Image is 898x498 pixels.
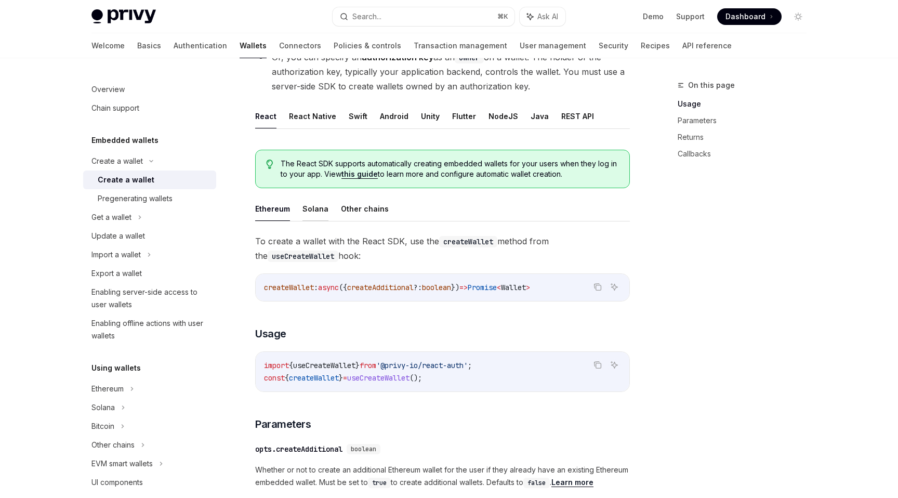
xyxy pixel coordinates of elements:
a: Recipes [641,33,670,58]
button: Other chains [341,196,389,221]
span: Parameters [255,417,311,431]
code: createWallet [439,236,497,247]
div: Update a wallet [91,230,145,242]
div: Import a wallet [91,248,141,261]
div: Solana [91,401,115,414]
span: (); [410,373,422,383]
span: ; [468,361,472,370]
a: Basics [137,33,161,58]
div: EVM smart wallets [91,457,153,470]
button: React Native [289,104,336,128]
span: }) [451,283,459,292]
a: Demo [643,11,664,22]
span: To create a wallet with the React SDK, use the method from the hook: [255,234,630,263]
div: Create a wallet [91,155,143,167]
a: Wallets [240,33,267,58]
div: UI components [91,476,143,489]
span: Wallet [501,283,526,292]
button: React [255,104,276,128]
div: Overview [91,83,125,96]
a: User management [520,33,586,58]
a: Enabling server-side access to user wallets [83,283,216,314]
div: opts.createAdditional [255,444,342,454]
button: Search...⌘K [333,7,514,26]
span: useCreateWallet [293,361,355,370]
span: boolean [351,445,376,453]
a: Export a wallet [83,264,216,283]
button: REST API [561,104,594,128]
span: < [497,283,501,292]
div: Other chains [91,439,135,451]
a: this guide [341,169,378,179]
span: } [355,361,360,370]
button: Ask AI [608,358,621,372]
div: Enabling offline actions with user wallets [91,317,210,342]
svg: Tip [266,160,273,169]
button: Java [531,104,549,128]
button: Copy the contents from the code block [591,280,604,294]
span: ⌘ K [497,12,508,21]
a: Support [676,11,705,22]
a: Enabling offline actions with user wallets [83,314,216,345]
span: { [285,373,289,383]
button: Ask AI [608,280,621,294]
a: Connectors [279,33,321,58]
a: Policies & controls [334,33,401,58]
span: createWallet [289,373,339,383]
a: Callbacks [678,146,815,162]
span: { [289,361,293,370]
span: Whether or not to create an additional Ethereum wallet for the user if they already have an exist... [255,464,630,489]
code: useCreateWallet [268,251,338,262]
a: Update a wallet [83,227,216,245]
button: NodeJS [488,104,518,128]
span: Dashboard [725,11,765,22]
div: Export a wallet [91,267,142,280]
span: import [264,361,289,370]
span: Ask AI [537,11,558,22]
div: Bitcoin [91,420,114,433]
span: '@privy-io/react-auth' [376,361,468,370]
h5: Using wallets [91,362,141,374]
a: API reference [682,33,732,58]
span: from [360,361,376,370]
span: boolean [422,283,451,292]
a: Welcome [91,33,125,58]
button: Swift [349,104,367,128]
span: Promise [468,283,497,292]
span: On this page [688,79,735,91]
span: const [264,373,285,383]
a: Security [599,33,628,58]
div: Pregenerating wallets [98,192,173,205]
span: The React SDK supports automatically creating embedded wallets for your users when they log in to... [281,159,619,179]
a: Dashboard [717,8,782,25]
button: Ask AI [520,7,565,26]
div: Create a wallet [98,174,154,186]
a: Returns [678,129,815,146]
a: Usage [678,96,815,112]
span: ({ [339,283,347,292]
code: false [523,478,550,488]
span: Usage [255,326,286,341]
button: Ethereum [255,196,290,221]
button: Android [380,104,408,128]
div: Ethereum [91,383,124,395]
a: Overview [83,80,216,99]
h5: Embedded wallets [91,134,159,147]
span: > [526,283,530,292]
button: Solana [302,196,328,221]
span: async [318,283,339,292]
span: ?: [414,283,422,292]
div: Get a wallet [91,211,131,224]
a: Learn more [551,478,593,487]
a: Authentication [174,33,227,58]
a: Parameters [678,112,815,129]
li: Or, you can specify an as an on a wallet. The holder of the authorization key, typically your app... [255,50,630,94]
span: useCreateWallet [347,373,410,383]
div: Search... [352,10,381,23]
a: Create a wallet [83,171,216,189]
div: Enabling server-side access to user wallets [91,286,210,311]
button: Unity [421,104,440,128]
button: Flutter [452,104,476,128]
a: Transaction management [414,33,507,58]
span: => [459,283,468,292]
